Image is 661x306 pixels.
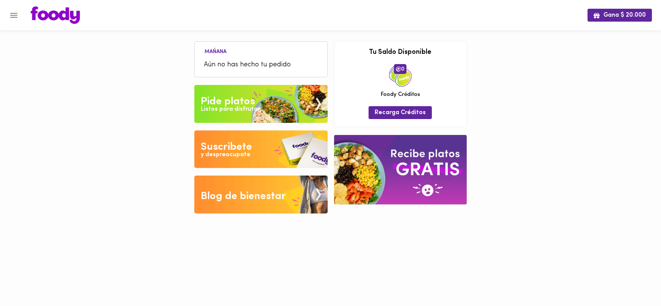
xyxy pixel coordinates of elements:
span: Recarga Créditos [375,109,426,116]
img: Pide un Platos [194,85,328,123]
img: logo.png [31,6,80,24]
div: Listos para disfrutar [201,105,260,114]
div: Blog de bienestar [201,189,286,204]
img: Blog de bienestar [194,176,328,213]
img: foody-creditos.png [396,66,401,72]
div: Pide platos [201,94,255,109]
button: Gana $ 20.000 [588,9,652,21]
h3: Tu Saldo Disponible [340,49,461,56]
span: Foody Créditos [381,91,420,99]
div: Suscribete [201,140,252,155]
li: Mañana [198,47,233,55]
img: credits-package.png [389,64,412,87]
span: Aún no has hecho tu pedido [204,60,318,70]
img: Disfruta bajar de peso [194,130,328,168]
img: referral-banner.png [334,135,467,204]
span: 0 [394,64,406,74]
span: Gana $ 20.000 [594,12,646,19]
button: Menu [5,6,23,25]
iframe: Messagebird Livechat Widget [617,262,653,298]
button: Recarga Créditos [369,106,432,119]
div: y despreocupate [201,151,250,159]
